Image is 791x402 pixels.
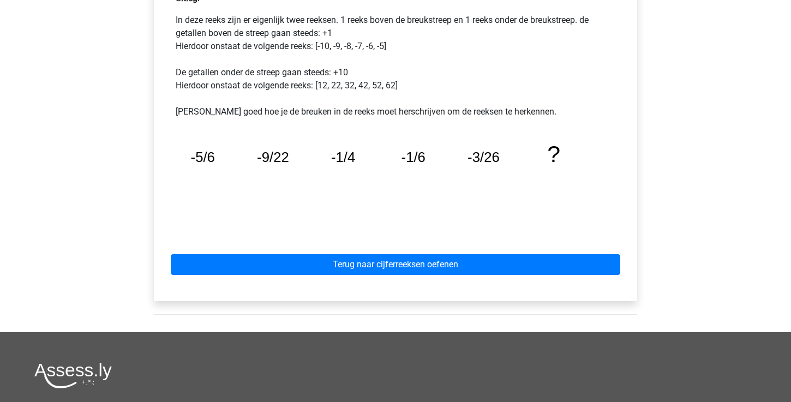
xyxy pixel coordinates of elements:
[468,149,500,165] tspan: -3/26
[191,149,215,165] tspan: -5/6
[176,14,615,118] p: In deze reeks zijn er eigenlijk twee reeksen. 1 reeks boven de breukstreep en 1 reeks onder de br...
[548,141,561,167] tspan: ?
[171,254,620,275] a: Terug naar cijferreeksen oefenen
[332,149,356,165] tspan: -1/4
[257,149,289,165] tspan: -9/22
[34,363,112,388] img: Assessly logo
[402,149,426,165] tspan: -1/6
